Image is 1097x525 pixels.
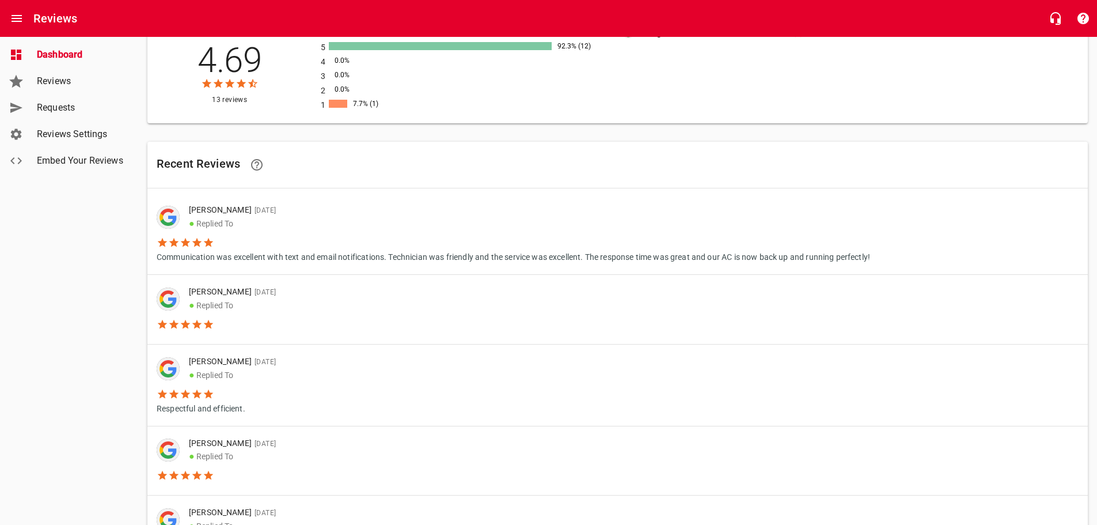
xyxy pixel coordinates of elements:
[252,206,276,214] span: [DATE]
[189,286,276,299] p: [PERSON_NAME]
[332,85,386,93] div: 0.0%
[321,85,328,97] p: 2
[321,56,328,68] p: 4
[555,42,609,50] div: 92.3% (12)
[157,439,180,462] div: Google
[252,288,276,296] span: [DATE]
[157,95,302,106] span: 13 reviews
[189,217,861,231] p: Replied To
[243,151,271,179] a: Learn facts about why reviews are important
[189,451,195,462] span: ●
[160,43,299,78] h2: 4.69
[157,206,180,229] img: google-dark.png
[189,299,276,312] p: Replied To
[189,369,195,380] span: ●
[1042,5,1069,32] button: Live Chat
[252,358,276,366] span: [DATE]
[37,101,124,115] span: Requests
[147,193,1088,274] a: [PERSON_NAME][DATE]●Replied ToCommunication was excellent with text and email notifications. Tech...
[189,300,195,311] span: ●
[321,70,328,82] p: 3
[157,439,180,462] img: google-dark.png
[157,357,180,380] img: google-dark.png
[157,357,180,380] div: Google
[350,100,405,108] div: 7.7% (1)
[332,71,386,79] div: 0.0%
[157,151,1079,179] h6: Recent Reviews
[321,99,328,111] p: 1
[252,509,276,517] span: [DATE]
[189,356,276,368] p: [PERSON_NAME]
[37,48,124,62] span: Dashboard
[189,204,861,217] p: [PERSON_NAME]
[147,345,1088,426] a: [PERSON_NAME][DATE]●Replied ToRespectful and efficient.
[332,56,386,65] div: 0.0%
[189,218,195,229] span: ●
[157,206,180,229] div: Google
[321,41,328,54] p: 5
[33,9,77,28] h6: Reviews
[37,154,124,168] span: Embed Your Reviews
[3,5,31,32] button: Open drawer
[147,426,1088,496] a: [PERSON_NAME][DATE]●Replied To
[189,507,1069,519] p: [PERSON_NAME]
[37,74,124,88] span: Reviews
[189,437,276,450] p: [PERSON_NAME]
[157,400,285,415] p: Respectful and efficient.
[157,288,180,311] div: Google
[189,368,276,382] p: Replied To
[147,275,1088,344] a: [PERSON_NAME][DATE]●Replied To
[37,127,124,141] span: Reviews Settings
[1069,5,1097,32] button: Support Portal
[157,288,180,311] img: google-dark.png
[252,440,276,448] span: [DATE]
[189,450,276,463] p: Replied To
[157,248,870,263] p: Communication was excellent with text and email notifications. Technician was friendly and the se...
